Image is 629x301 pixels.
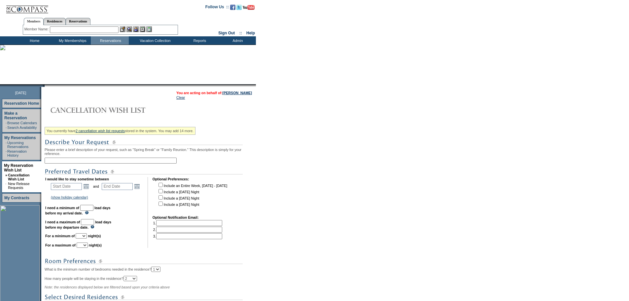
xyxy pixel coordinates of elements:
a: Open the calendar popup. [83,183,90,190]
td: Reports [180,36,218,45]
td: Admin [218,36,256,45]
img: questionMark_lightBlue.gif [85,211,89,214]
img: questionMark_lightBlue.gif [90,225,94,229]
a: Follow us on Twitter [236,7,242,11]
a: Upcoming Reservations [7,141,28,149]
td: · [5,182,7,190]
b: night(s) [89,243,102,247]
a: Make a Reservation [4,111,27,120]
td: · [6,126,7,130]
img: Cancellation Wish List [45,103,177,117]
b: » [5,173,7,177]
a: (show holiday calendar) [51,195,88,199]
a: Search Availability [7,126,37,130]
a: My Reservations [4,135,36,140]
input: Date format: M/D/Y. Shortcut keys: [T] for Today. [UP] or [.] for Next Day. [DOWN] or [,] for Pre... [51,183,82,190]
img: b_calculator.gif [146,26,152,32]
a: My Contracts [4,196,29,200]
td: Vacation Collection [129,36,180,45]
span: You are acting on behalf of: [176,91,252,95]
a: Become our fan on Facebook [230,7,235,11]
a: New Release Requests [8,182,29,190]
img: Become our fan on Facebook [230,5,235,10]
div: You currently have stored in the system. You may add 14 more. [45,127,195,135]
img: Follow us on Twitter [236,5,242,10]
b: Optional Notification Email: [153,215,199,219]
img: Reservations [140,26,145,32]
a: Cancellation Wish List [8,173,29,181]
img: Subscribe to our YouTube Channel [243,5,255,10]
a: Clear [176,95,185,99]
a: Reservation History [7,149,27,157]
a: Help [246,31,255,35]
b: I need a maximum of [45,220,80,224]
img: Impersonate [133,26,139,32]
b: For a minimum of [45,234,75,238]
td: Reservations [91,36,129,45]
a: Browse Calendars [7,121,37,125]
a: Members [24,18,44,25]
td: and [92,182,100,191]
div: Member Name: [24,26,50,32]
input: Date format: M/D/Y. Shortcut keys: [T] for Today. [UP] or [.] for Next Day. [DOWN] or [,] for Pre... [102,183,133,190]
a: My Reservation Wish List [4,163,33,172]
a: Subscribe to our YouTube Channel [243,7,255,11]
b: I would like to stay sometime between [45,177,109,181]
td: My Memberships [53,36,91,45]
td: 1. [153,220,222,226]
img: View [126,26,132,32]
td: · [6,121,7,125]
td: · [6,141,7,149]
b: lead days before my arrival date. [45,206,111,215]
img: b_edit.gif [120,26,125,32]
img: promoShadowLeftCorner.gif [42,84,45,87]
a: 2 cancellation wish list requests [76,129,125,133]
a: Sign Out [218,31,235,35]
td: 3. [153,233,222,239]
b: night(s) [88,234,101,238]
a: Reservation Home [4,101,39,106]
b: Optional Preferences: [153,177,189,181]
td: · [6,149,7,157]
a: Residences [44,18,66,25]
td: Include an Entire Week, [DATE] - [DATE] Include a [DATE] Night Include a [DATE] Night Include a [... [157,182,227,211]
td: Home [15,36,53,45]
img: subTtlRoomPreferences.gif [45,257,243,265]
a: [PERSON_NAME] [223,91,252,95]
span: Note: the residences displayed below are filtered based upon your criteria above [45,285,170,289]
td: 2. [153,227,222,233]
span: :: [239,31,242,35]
a: Reservations [66,18,90,25]
span: [DATE] [15,91,26,95]
td: Follow Us :: [205,4,229,12]
b: I need a minimum of [45,206,79,210]
b: For a maximum of [45,243,76,247]
a: Open the calendar popup. [133,183,141,190]
b: lead days before my departure date. [45,220,111,229]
